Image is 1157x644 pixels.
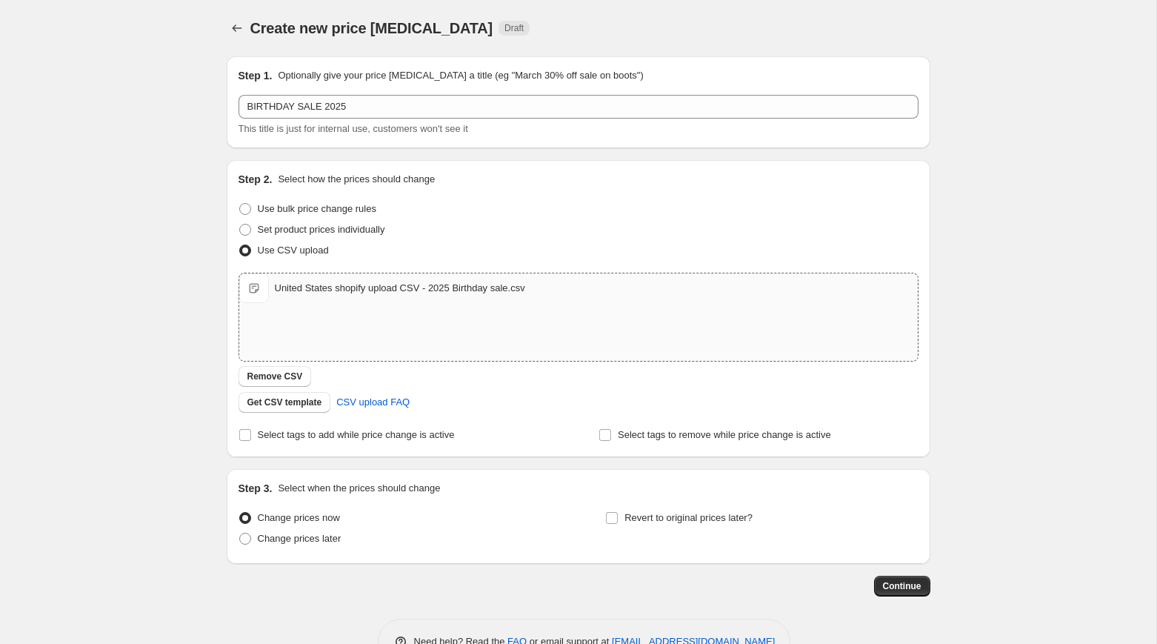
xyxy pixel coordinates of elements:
[278,481,440,496] p: Select when the prices should change
[327,391,419,414] a: CSV upload FAQ
[504,22,524,34] span: Draft
[239,366,312,387] button: Remove CSV
[278,172,435,187] p: Select how the prices should change
[258,533,341,544] span: Change prices later
[624,512,753,523] span: Revert to original prices later?
[618,429,831,440] span: Select tags to remove while price change is active
[239,68,273,83] h2: Step 1.
[336,395,410,410] span: CSV upload FAQ
[883,580,921,592] span: Continue
[247,396,322,408] span: Get CSV template
[239,481,273,496] h2: Step 3.
[239,95,918,119] input: 30% off holiday sale
[258,203,376,214] span: Use bulk price change rules
[258,429,455,440] span: Select tags to add while price change is active
[275,281,525,296] div: United States shopify upload CSV - 2025 Birthday sale.csv
[874,576,930,597] button: Continue
[258,512,340,523] span: Change prices now
[239,123,468,134] span: This title is just for internal use, customers won't see it
[258,245,329,256] span: Use CSV upload
[250,20,493,36] span: Create new price [MEDICAL_DATA]
[239,392,331,413] button: Get CSV template
[258,224,385,235] span: Set product prices individually
[227,18,247,39] button: Price change jobs
[247,371,303,382] span: Remove CSV
[239,172,273,187] h2: Step 2.
[278,68,643,83] p: Optionally give your price [MEDICAL_DATA] a title (eg "March 30% off sale on boots")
